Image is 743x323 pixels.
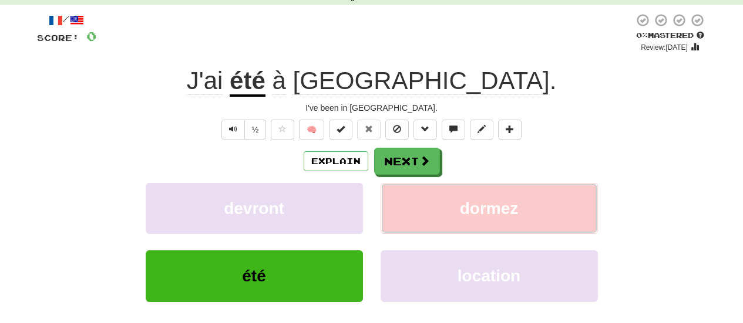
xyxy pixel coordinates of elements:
[187,67,223,95] span: J'ai
[299,120,324,140] button: 🧠
[230,67,265,97] u: été
[224,199,284,217] span: devront
[329,120,352,140] button: Set this sentence to 100% Mastered (alt+m)
[498,120,522,140] button: Add to collection (alt+a)
[413,120,437,140] button: Grammar (alt+g)
[304,151,368,171] button: Explain
[458,267,520,285] span: location
[381,183,598,234] button: dormez
[374,148,440,175] button: Next
[242,267,265,285] span: été
[37,33,79,43] span: Score:
[244,120,267,140] button: ½
[636,30,648,40] span: 0 %
[272,67,285,95] span: à
[265,67,557,95] span: .
[37,13,96,28] div: /
[357,120,381,140] button: Reset to 0% Mastered (alt+r)
[146,250,363,301] button: été
[470,120,493,140] button: Edit sentence (alt+d)
[271,120,294,140] button: Favorite sentence (alt+f)
[221,120,245,140] button: Play sentence audio (ctl+space)
[385,120,409,140] button: Ignore sentence (alt+i)
[460,199,519,217] span: dormez
[37,102,707,114] div: I've been in [GEOGRAPHIC_DATA].
[641,43,688,52] small: Review: [DATE]
[86,29,96,43] span: 0
[146,183,363,234] button: devront
[634,30,707,41] div: Mastered
[293,67,549,95] span: [GEOGRAPHIC_DATA]
[381,250,598,301] button: location
[219,120,267,140] div: Text-to-speech controls
[442,120,465,140] button: Discuss sentence (alt+u)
